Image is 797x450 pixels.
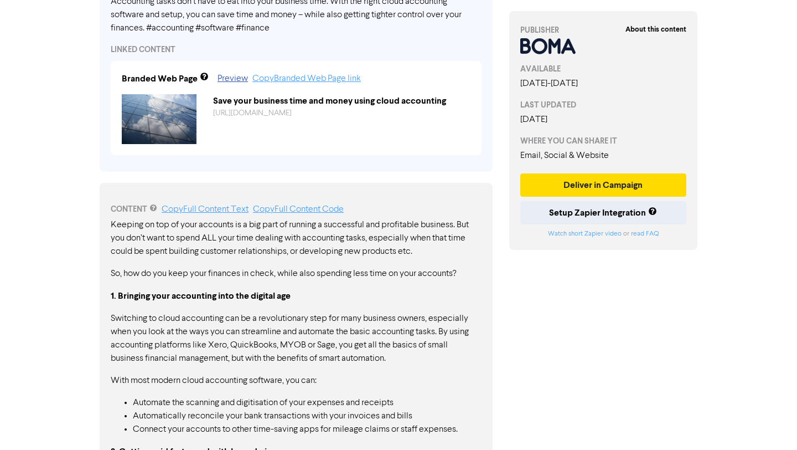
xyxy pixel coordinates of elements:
a: Copy Full Content Code [253,205,344,214]
div: WHERE YOU CAN SHARE IT [520,135,686,147]
button: Deliver in Campaign [520,173,686,197]
li: Connect your accounts to other time-saving apps for mileage claims or staff expenses. [133,423,482,436]
button: Setup Zapier Integration [520,201,686,224]
a: read FAQ [631,231,659,237]
div: https://public2.bomamarketing.com/cp/2WLyGaXBIuGQlOyQxigzMT?sa=rLgmuVFX [205,108,479,119]
p: Keeping on top of your accounts is a big part of running a successful and profitable business. Bu... [111,218,482,258]
iframe: Chat Widget [742,397,797,450]
div: CONTENT [111,203,482,216]
a: Copy Branded Web Page link [252,74,361,83]
p: So, how do you keep your finances in check, while also spending less time on your accounts? [111,267,482,280]
div: [DATE] [520,113,686,126]
strong: About this content [625,25,686,34]
a: Watch short Zapier video [548,231,622,237]
strong: 1. Bringing your accounting into the digital age [111,290,291,301]
p: With most modern cloud accounting software, you can: [111,374,482,387]
a: Copy Full Content Text [162,205,249,214]
a: [URL][DOMAIN_NAME] [213,109,292,117]
div: AVAILABLE [520,63,686,75]
div: or [520,229,686,239]
div: Branded Web Page [122,72,198,85]
div: LINKED CONTENT [111,44,482,55]
p: Switching to cloud accounting can be a revolutionary step for many business owners, especially wh... [111,312,482,365]
div: PUBLISHER [520,24,686,36]
div: Save your business time and money using cloud accounting [205,94,479,108]
div: [DATE] - [DATE] [520,77,686,90]
div: Email, Social & Website [520,149,686,162]
div: LAST UPDATED [520,99,686,111]
li: Automate the scanning and digitisation of your expenses and receipts [133,396,482,410]
a: Preview [218,74,248,83]
li: Automatically reconcile your bank transactions with your invoices and bills [133,410,482,423]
